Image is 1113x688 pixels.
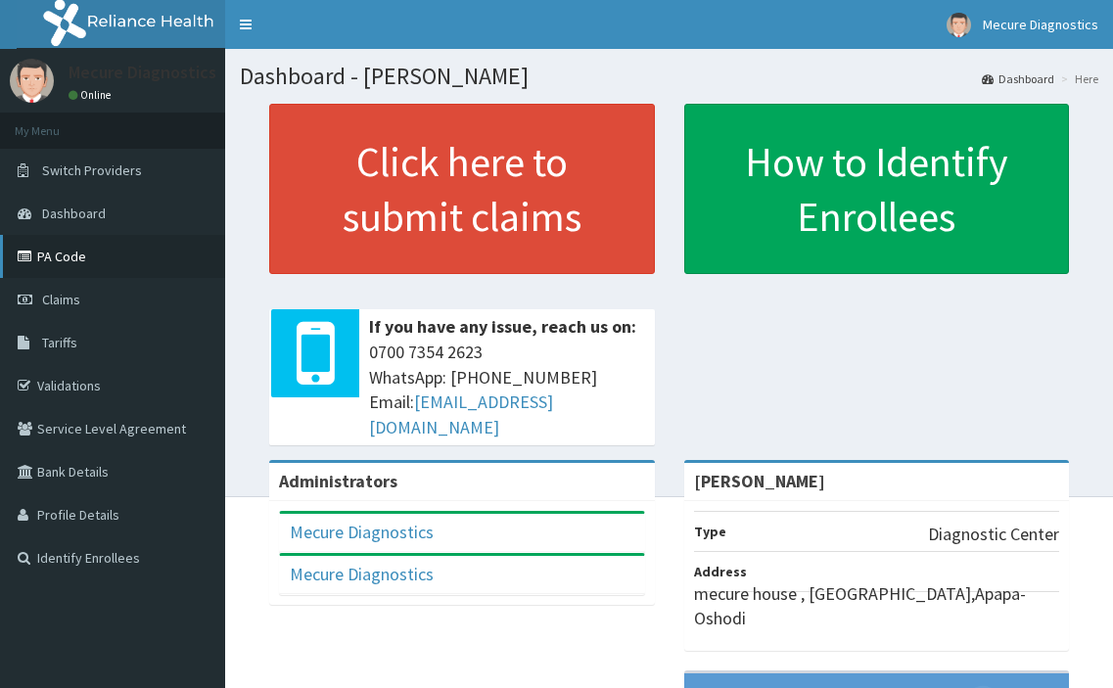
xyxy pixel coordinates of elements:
a: How to Identify Enrollees [684,104,1070,274]
span: Claims [42,291,80,308]
strong: [PERSON_NAME] [694,470,825,492]
b: Administrators [279,470,397,492]
span: Dashboard [42,205,106,222]
h1: Dashboard - [PERSON_NAME] [240,64,1098,89]
b: Type [694,523,726,540]
span: Switch Providers [42,161,142,179]
span: Tariffs [42,334,77,351]
a: Click here to submit claims [269,104,655,274]
b: If you have any issue, reach us on: [369,315,636,338]
p: Mecure Diagnostics [69,64,216,81]
img: User Image [947,13,971,37]
p: Diagnostic Center [928,522,1059,547]
p: mecure house , [GEOGRAPHIC_DATA],Apapa-Oshodi [694,581,1060,631]
span: Mecure Diagnostics [983,16,1098,33]
span: 0700 7354 2623 WhatsApp: [PHONE_NUMBER] Email: [369,340,645,440]
img: User Image [10,59,54,103]
li: Here [1056,70,1098,87]
b: Address [694,563,747,580]
a: Online [69,88,116,102]
a: [EMAIL_ADDRESS][DOMAIN_NAME] [369,390,553,438]
a: Mecure Diagnostics [290,563,434,585]
a: Mecure Diagnostics [290,521,434,543]
a: Dashboard [982,70,1054,87]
